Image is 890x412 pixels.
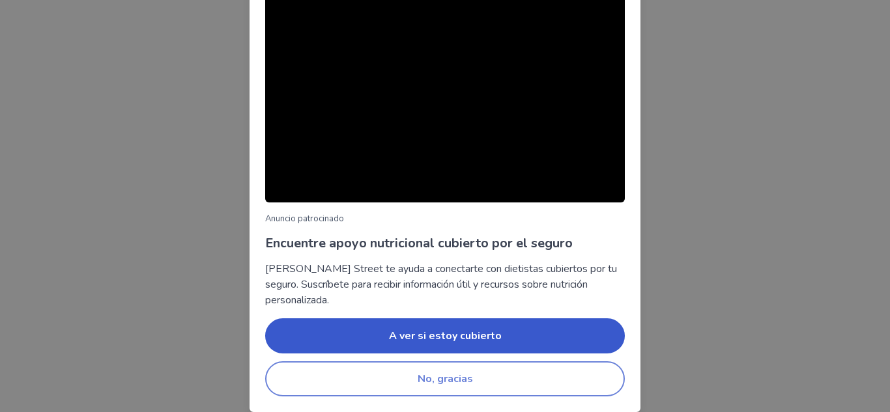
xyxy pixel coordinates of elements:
[265,318,625,353] button: A ver si estoy cubierto
[265,234,573,252] font: Encuentre apoyo nutricional cubierto por el seguro
[265,361,625,396] button: No, gracias
[418,372,473,386] font: No, gracias
[265,213,344,225] font: Anuncio patrocinado
[265,262,617,307] font: [PERSON_NAME] Street te ayuda a conectarte con dietistas cubiertos por tu seguro. Suscríbete para...
[389,329,502,343] font: A ver si estoy cubierto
